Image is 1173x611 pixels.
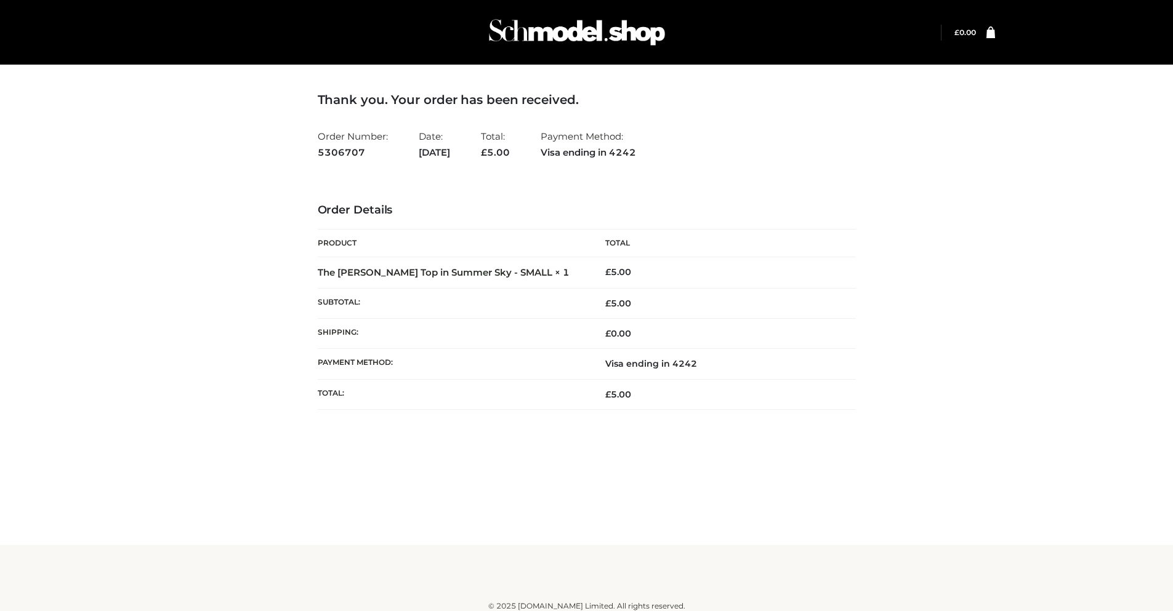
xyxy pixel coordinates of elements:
[318,145,388,161] strong: 5306707
[954,28,976,37] bdi: 0.00
[555,266,570,278] strong: × 1
[481,146,510,158] span: 5.00
[419,126,450,163] li: Date:
[481,126,510,163] li: Total:
[318,204,856,217] h3: Order Details
[541,126,636,163] li: Payment Method:
[318,230,587,257] th: Product
[587,230,856,257] th: Total
[605,389,611,400] span: £
[605,328,631,339] bdi: 0.00
[605,298,611,309] span: £
[318,379,587,409] th: Total:
[587,349,856,379] td: Visa ending in 4242
[541,145,636,161] strong: Visa ending in 4242
[481,146,487,158] span: £
[318,126,388,163] li: Order Number:
[318,349,587,379] th: Payment method:
[954,28,959,37] span: £
[605,328,611,339] span: £
[318,288,587,318] th: Subtotal:
[485,8,669,57] img: Schmodel Admin 964
[605,266,611,278] span: £
[318,266,552,278] a: The [PERSON_NAME] Top in Summer Sky - SMALL
[419,145,450,161] strong: [DATE]
[954,28,976,37] a: £0.00
[605,266,631,278] bdi: 5.00
[605,298,631,309] span: 5.00
[318,92,856,107] h3: Thank you. Your order has been received.
[605,389,631,400] span: 5.00
[318,319,587,349] th: Shipping:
